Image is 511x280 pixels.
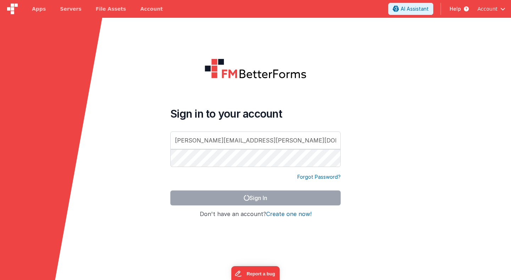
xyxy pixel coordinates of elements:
[401,5,429,12] span: AI Assistant
[477,5,498,12] span: Account
[170,131,341,149] input: Email Address
[450,5,461,12] span: Help
[477,5,505,12] button: Account
[60,5,81,12] span: Servers
[170,211,341,217] h4: Don't have an account?
[297,173,341,181] a: Forgot Password?
[170,190,341,205] button: Sign In
[96,5,126,12] span: File Assets
[170,107,341,120] h4: Sign in to your account
[266,211,312,217] button: Create one now!
[388,3,433,15] button: AI Assistant
[32,5,46,12] span: Apps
